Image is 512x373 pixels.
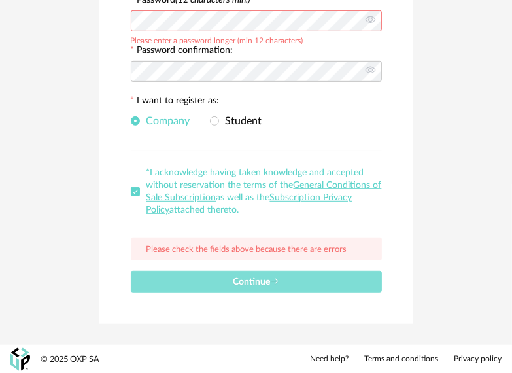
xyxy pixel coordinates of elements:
img: OXP [10,348,30,371]
a: General Conditions of Sale Subscription [146,181,382,202]
span: Continue [233,277,279,287]
a: Terms and conditions [364,354,438,364]
label: Password confirmation: [131,46,233,58]
button: Continue [131,271,382,293]
div: Please enter a password longer (min 12 characters) [131,34,303,44]
a: Need help? [310,354,349,364]
a: Privacy policy [454,354,502,364]
span: Please check the fields above because there are errors [146,245,347,254]
span: Company [140,116,190,126]
a: Subscription Privacy Policy [146,193,352,215]
span: Student [219,116,262,126]
div: © 2025 OXP SA [41,354,99,365]
label: I want to register as: [131,96,220,108]
span: *I acknowledge having taken knowledge and accepted without reservation the terms of the as well a... [146,168,382,215]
